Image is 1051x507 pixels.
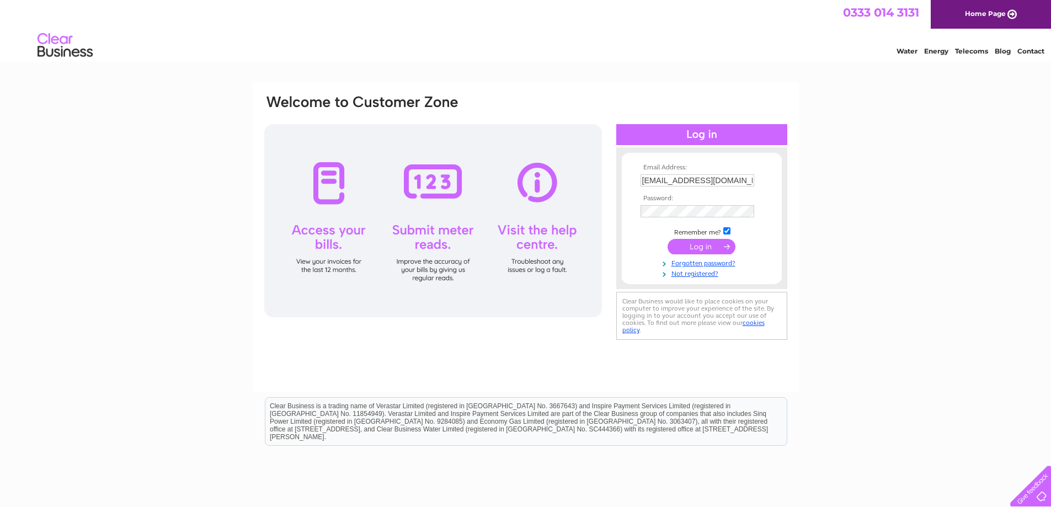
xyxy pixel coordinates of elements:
[641,257,766,268] a: Forgotten password?
[622,319,765,334] a: cookies policy
[37,29,93,62] img: logo.png
[995,47,1011,55] a: Blog
[265,6,787,54] div: Clear Business is a trading name of Verastar Limited (registered in [GEOGRAPHIC_DATA] No. 3667643...
[638,195,766,202] th: Password:
[668,239,735,254] input: Submit
[1017,47,1044,55] a: Contact
[843,6,919,19] a: 0333 014 3131
[897,47,917,55] a: Water
[638,226,766,237] td: Remember me?
[955,47,988,55] a: Telecoms
[616,292,787,340] div: Clear Business would like to place cookies on your computer to improve your experience of the sit...
[638,164,766,172] th: Email Address:
[924,47,948,55] a: Energy
[641,268,766,278] a: Not registered?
